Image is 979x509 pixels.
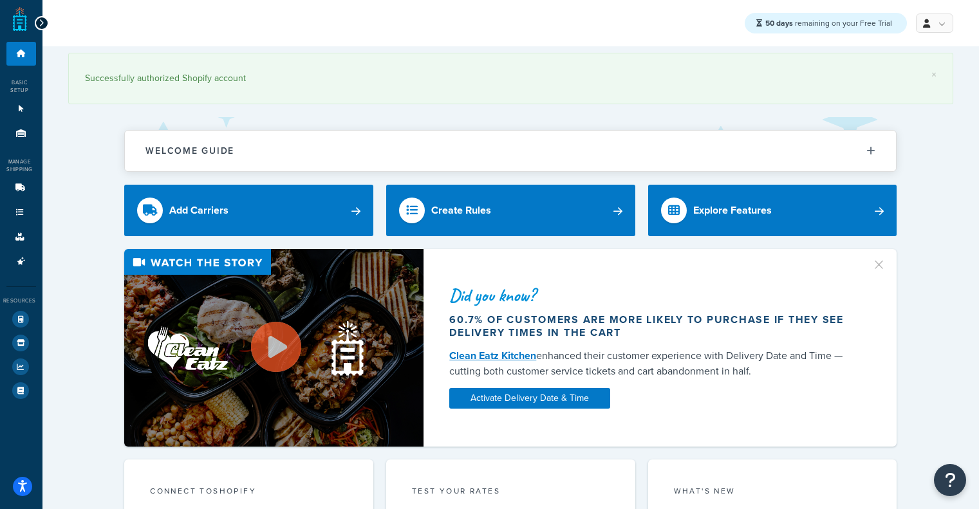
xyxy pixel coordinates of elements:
div: What's New [674,485,872,500]
div: Successfully authorized Shopify account [85,69,937,88]
img: Video thumbnail [124,249,424,447]
div: enhanced their customer experience with Delivery Date and Time — cutting both customer service ti... [449,348,856,379]
li: Analytics [6,355,36,378]
div: Explore Features [693,201,772,219]
div: Did you know? [449,286,856,304]
div: Create Rules [431,201,491,219]
h2: Welcome Guide [145,146,234,156]
button: Welcome Guide [125,131,896,171]
a: Clean Eatz Kitchen [449,348,536,363]
a: × [931,69,937,80]
strong: 50 days [765,17,793,29]
a: Explore Features [648,185,897,236]
button: Open Resource Center [934,464,966,496]
li: Test Your Rates [6,308,36,331]
a: Activate Delivery Date & Time [449,388,610,409]
div: Connect to Shopify [150,485,348,500]
div: Test your rates [412,485,610,500]
li: Shipping Rules [6,201,36,225]
div: 60.7% of customers are more likely to purchase if they see delivery times in the cart [449,313,856,339]
span: remaining on your Free Trial [765,17,892,29]
li: Origins [6,122,36,145]
li: Dashboard [6,42,36,66]
a: Create Rules [386,185,635,236]
a: Add Carriers [124,185,373,236]
li: Help Docs [6,379,36,402]
li: Marketplace [6,331,36,355]
li: Boxes [6,225,36,249]
div: Add Carriers [169,201,228,219]
li: Advanced Features [6,250,36,273]
li: Websites [6,97,36,121]
li: Carriers [6,176,36,200]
